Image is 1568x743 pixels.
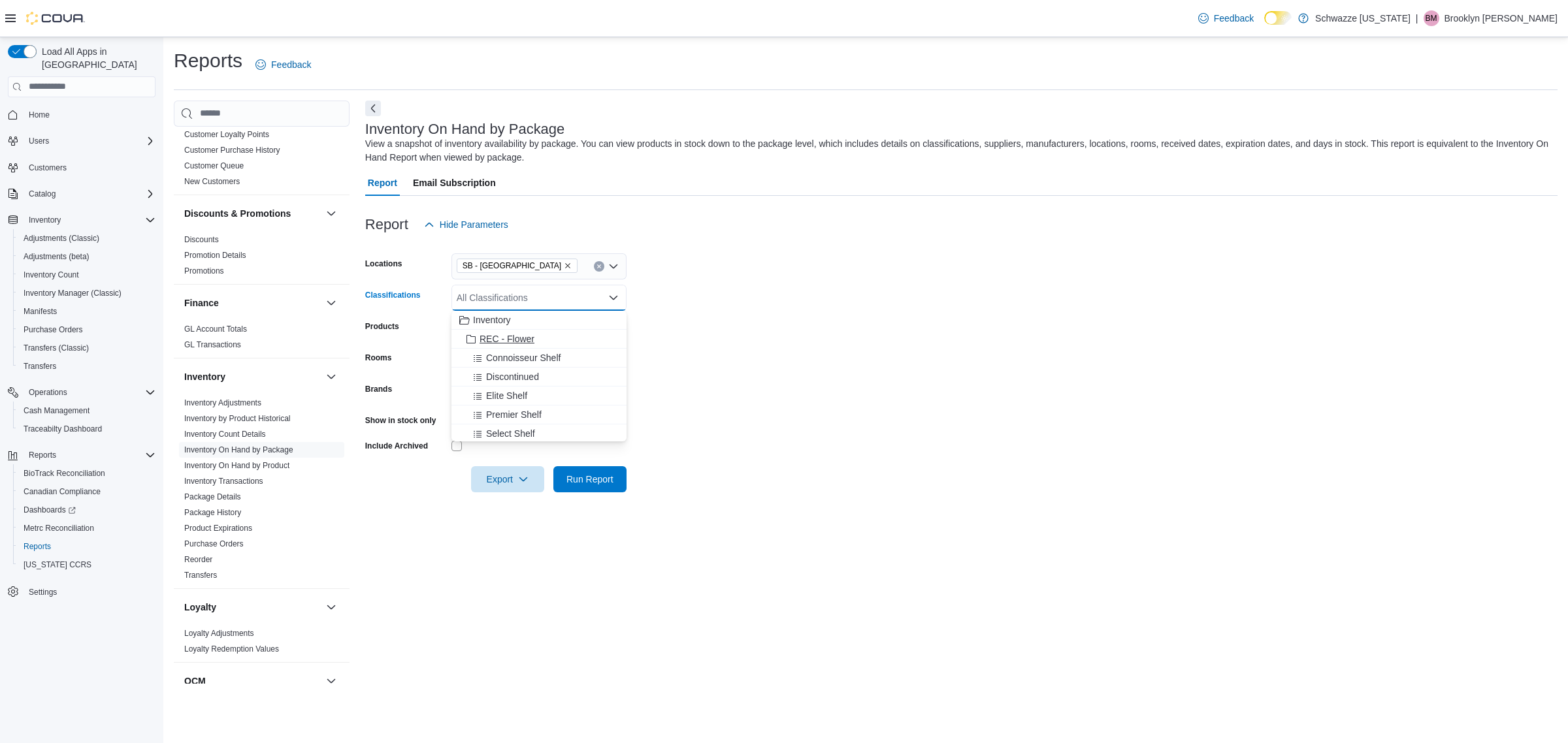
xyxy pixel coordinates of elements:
a: GL Transactions [184,340,241,349]
button: Clear input [594,261,604,272]
span: Hide Parameters [440,218,508,231]
label: Products [365,321,399,332]
span: Manifests [18,304,155,319]
a: Home [24,107,55,123]
span: REC - Flower [480,332,534,345]
button: Loyalty [184,601,321,614]
a: Transfers [184,571,217,580]
button: Reports [13,537,161,556]
div: Finance [174,321,350,358]
button: Settings [3,582,161,601]
nav: Complex example [8,100,155,635]
span: Email Subscription [413,170,496,196]
a: Inventory Count [18,267,84,283]
span: Purchase Orders [18,322,155,338]
span: Export [479,466,536,492]
span: Discounts [184,234,219,245]
span: Washington CCRS [18,557,155,573]
button: Reports [24,447,61,463]
a: Inventory On Hand by Product [184,461,289,470]
a: Package History [184,508,241,517]
button: Cash Management [13,402,161,420]
button: Adjustments (beta) [13,247,161,266]
p: | [1416,10,1418,26]
span: Home [24,106,155,123]
span: Home [29,110,50,120]
span: SB - [GEOGRAPHIC_DATA] [463,259,561,272]
button: Hide Parameters [419,212,514,238]
span: Inventory Count [18,267,155,283]
span: Customer Loyalty Points [184,129,269,140]
span: Inventory Adjustments [184,398,261,408]
button: Users [3,132,161,150]
span: BioTrack Reconciliation [24,468,105,479]
a: New Customers [184,177,240,186]
button: Run Report [553,466,627,492]
span: Users [24,133,155,149]
button: Traceabilty Dashboard [13,420,161,438]
label: Locations [365,259,402,269]
button: Discounts & Promotions [323,206,339,221]
button: Metrc Reconciliation [13,519,161,537]
span: Traceabilty Dashboard [18,421,155,437]
button: Finance [323,295,339,311]
span: Catalog [24,186,155,202]
button: OCM [184,674,321,688]
span: Inventory Count [24,270,79,280]
span: Discontinued [486,370,539,383]
a: Dashboards [13,501,161,519]
span: Inventory On Hand by Package [184,445,293,455]
span: Connoisseur Shelf [486,351,561,364]
span: Inventory Count Details [184,429,266,439]
span: Reports [18,539,155,554]
input: Dark Mode [1264,11,1292,25]
span: SB - Belmar [457,259,578,273]
span: Settings [29,587,57,597]
span: Adjustments (beta) [24,251,90,262]
h3: Finance [184,296,219,309]
span: Inventory Manager (Classic) [18,285,155,301]
span: Feedback [271,58,311,71]
span: Customer Queue [184,161,244,171]
h1: Reports [174,48,242,74]
a: [US_STATE] CCRS [18,557,97,573]
span: Reports [24,447,155,463]
span: Cash Management [24,405,90,416]
a: Settings [24,584,62,600]
button: Manifests [13,302,161,321]
a: Promotions [184,266,224,276]
a: Inventory Transactions [184,477,263,486]
a: BioTrack Reconciliation [18,466,110,481]
a: Customers [24,160,72,176]
span: Customers [24,159,155,176]
span: Inventory Transactions [184,476,263,486]
div: View a snapshot of inventory availability by package. You can view products in stock down to the ... [365,137,1551,165]
span: Premier Shelf [486,408,542,421]
button: Catalog [24,186,61,202]
button: Inventory Count [13,266,161,284]
span: Select Shelf [486,427,535,440]
a: Customer Queue [184,161,244,170]
button: BioTrack Reconciliation [13,464,161,482]
a: Feedback [250,52,316,78]
span: Load All Apps in [GEOGRAPHIC_DATA] [37,45,155,71]
button: Inventory [3,211,161,229]
span: Operations [24,385,155,400]
button: Elite Shelf [451,387,627,405]
span: Package Details [184,492,241,502]
span: Loyalty Redemption Values [184,644,279,654]
button: Inventory [184,370,321,383]
span: Adjustments (Classic) [18,230,155,246]
h3: Loyalty [184,601,216,614]
button: Inventory Manager (Classic) [13,284,161,302]
div: Brooklyn Michele Carlton [1424,10,1439,26]
button: Inventory [24,212,66,228]
button: Adjustments (Classic) [13,229,161,247]
span: Cash Management [18,403,155,419]
span: GL Transactions [184,340,241,350]
button: Close list of options [608,292,619,303]
span: Transfers (Classic) [18,340,155,356]
button: Next [365,101,381,116]
div: Discounts & Promotions [174,232,350,284]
